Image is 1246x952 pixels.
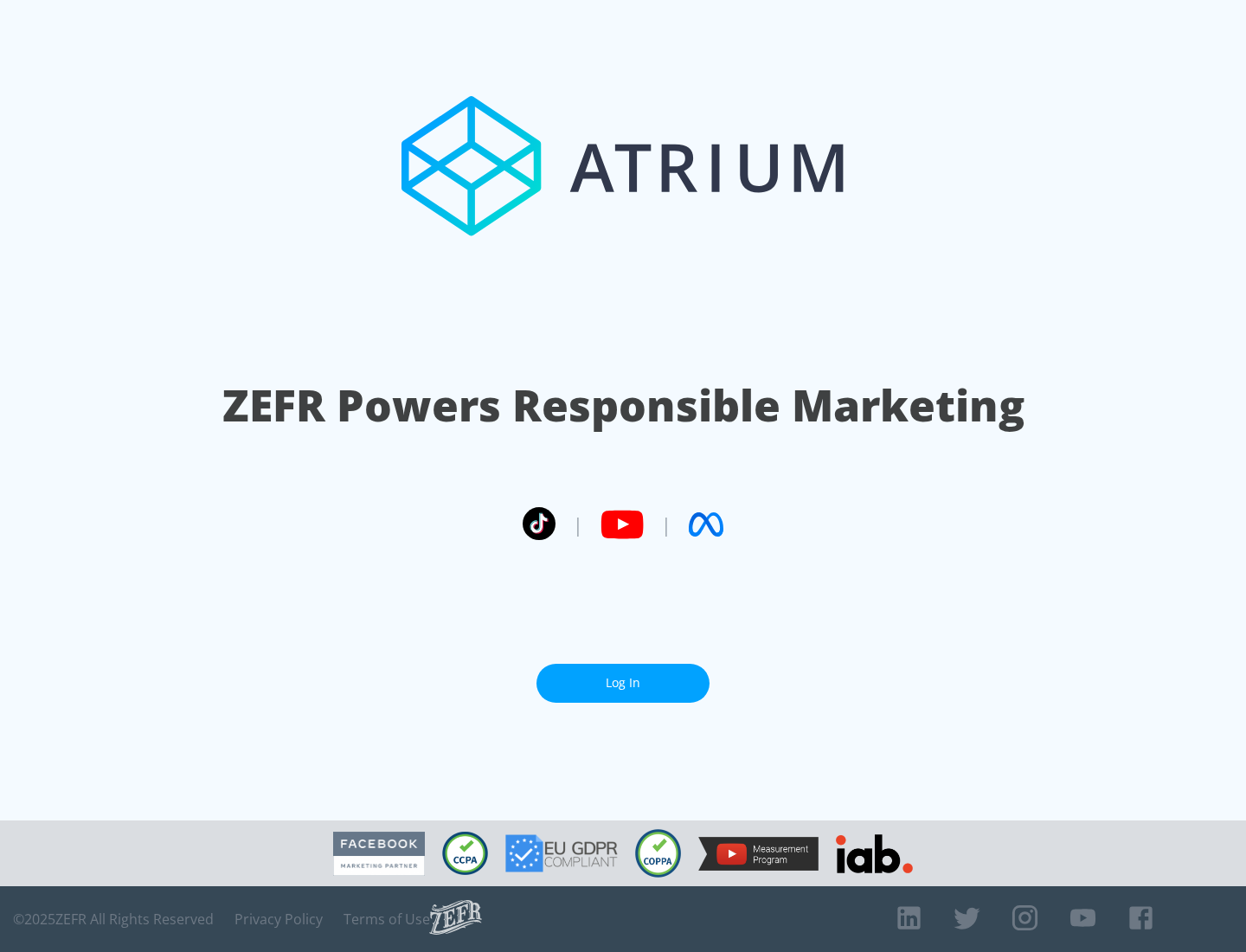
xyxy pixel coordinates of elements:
span: | [573,511,583,537]
img: GDPR Compliant [505,834,618,872]
h1: ZEFR Powers Responsible Marketing [222,376,1024,435]
span: © 2025 ZEFR All Rights Reserved [13,910,214,928]
a: Log In [536,664,710,703]
span: | [661,511,671,537]
img: CCPA Compliant [442,832,488,875]
img: COPPA Compliant [635,829,681,878]
img: Facebook Marketing Partner [333,832,425,876]
a: Privacy Policy [234,910,323,928]
img: YouTube Measurement Program [698,837,819,871]
a: Terms of Use [344,910,430,928]
img: IAB [836,834,913,873]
